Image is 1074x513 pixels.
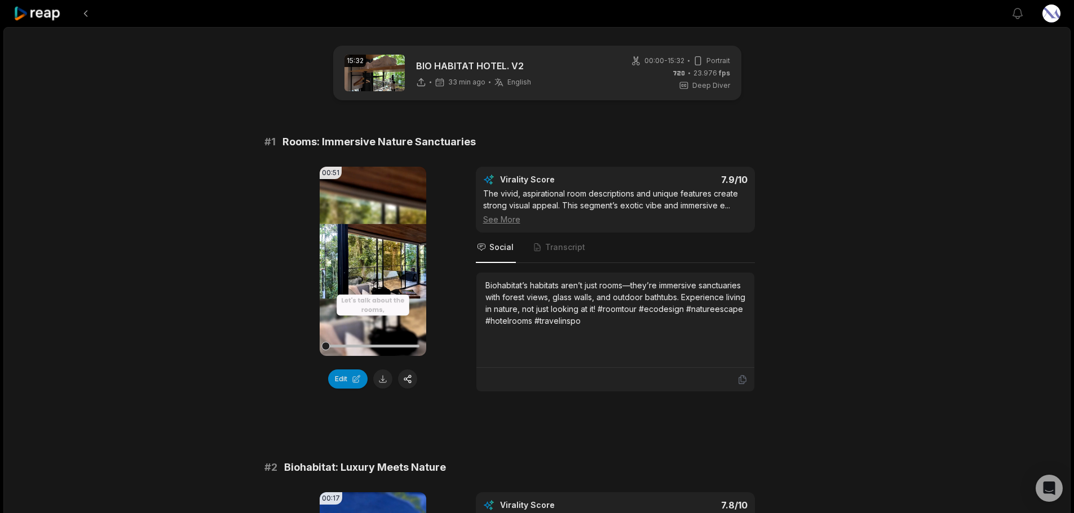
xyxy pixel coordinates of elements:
span: Rooms: Immersive Nature Sanctuaries [282,134,476,150]
span: 23.976 [693,68,730,78]
span: 33 min ago [448,78,485,87]
span: # 2 [264,460,277,475]
span: Deep Diver [692,81,730,91]
div: Biohabitat’s habitats aren’t just rooms—they’re immersive sanctuaries with forest views, glass wa... [485,279,745,327]
span: Transcript [545,242,585,253]
span: fps [719,69,730,77]
video: Your browser does not support mp4 format. [320,167,426,356]
div: 7.9 /10 [626,174,748,185]
div: 7.8 /10 [626,499,748,511]
div: Virality Score [500,499,621,511]
div: The vivid, aspirational room descriptions and unique features create strong visual appeal. This s... [483,188,748,225]
div: 15:32 [344,55,366,67]
span: Portrait [706,56,730,66]
div: Open Intercom Messenger [1036,475,1063,502]
div: See More [483,213,748,225]
span: English [507,78,531,87]
nav: Tabs [476,233,755,263]
p: BIO HABITAT HOTEL. V2 [416,59,531,73]
span: 00:00 - 15:32 [644,56,684,66]
span: Social [489,242,514,253]
span: Biohabitat: Luxury Meets Nature [284,460,446,475]
span: # 1 [264,134,276,150]
button: Edit [328,369,368,389]
div: Virality Score [500,174,621,185]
